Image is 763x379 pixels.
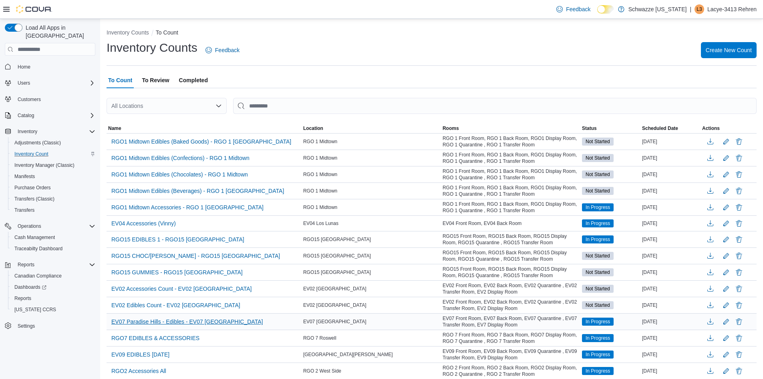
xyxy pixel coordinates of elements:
[586,220,610,227] span: In Progress
[11,305,95,314] span: Washington CCRS
[303,236,371,243] span: RGO15 [GEOGRAPHIC_DATA]
[108,283,255,295] button: EV02 Accessories Count - EV02 [GEOGRAPHIC_DATA]
[702,125,720,132] span: Actions
[11,244,66,253] a: Traceabilty Dashboard
[14,127,95,136] span: Inventory
[640,350,701,359] div: [DATE]
[11,205,38,215] a: Transfers
[107,124,302,133] button: Name
[14,127,40,136] button: Inventory
[8,137,99,148] button: Adjustments (Classic)
[108,168,251,180] button: RGO1 Midtown Edibles (Chocolates) - RGO 1 Midtown
[11,271,95,281] span: Canadian Compliance
[14,111,95,120] span: Catalog
[582,235,614,243] span: In Progress
[707,4,757,14] p: Lacye-3413 Rehren
[11,233,58,242] a: Cash Management
[582,219,614,227] span: In Progress
[233,98,757,114] input: This is a search bar. After typing your query, hit enter to filter the results lower in the page.
[582,334,614,342] span: In Progress
[640,219,701,228] div: [DATE]
[111,187,284,195] span: RGO1 Midtown Edibles (Beverages) - RGO 1 [GEOGRAPHIC_DATA]
[108,185,287,197] button: RGO1 Midtown Edibles (Beverages) - RGO 1 [GEOGRAPHIC_DATA]
[215,46,240,54] span: Feedback
[721,233,731,245] button: Edit count details
[108,72,132,88] span: To Count
[582,318,614,326] span: In Progress
[156,29,178,36] button: To Count
[721,250,731,262] button: Edit count details
[734,268,744,277] button: Delete
[303,253,371,259] span: RGO15 [GEOGRAPHIC_DATA]
[628,4,687,14] p: Schwazze [US_STATE]
[108,217,179,229] button: EV04 Accessories (Vinny)
[582,285,614,293] span: Not Started
[2,221,99,232] button: Operations
[586,334,610,342] span: In Progress
[108,266,246,278] button: RGO15 GUMMIES - RGO15 [GEOGRAPHIC_DATA]
[11,205,95,215] span: Transfers
[582,203,614,211] span: In Progress
[11,183,95,193] span: Purchase Orders
[721,365,731,377] button: Edit count details
[721,316,731,328] button: Edit count details
[640,366,701,376] div: [DATE]
[586,285,610,292] span: Not Started
[14,78,33,88] button: Users
[14,140,61,146] span: Adjustments (Classic)
[108,349,173,361] button: EV09 EDIBLES [DATE]
[11,160,78,170] a: Inventory Manager (Classic)
[582,252,614,260] span: Not Started
[441,264,580,280] div: RGO15 Front Room, RGO15 Back Room, RGO15 Display Room, RGO15 Quarantine , RGO15 Transfer Room
[11,244,95,253] span: Traceabilty Dashboard
[2,77,99,89] button: Users
[11,149,95,159] span: Inventory Count
[14,207,34,213] span: Transfers
[8,293,99,304] button: Reports
[303,138,337,145] span: RGO 1 Midtown
[582,367,614,375] span: In Progress
[586,367,610,375] span: In Progress
[8,205,99,216] button: Transfers
[8,270,99,282] button: Canadian Compliance
[586,204,610,211] span: In Progress
[721,152,731,164] button: Edit count details
[303,171,337,178] span: RGO 1 Midtown
[690,4,691,14] p: |
[8,148,99,160] button: Inventory Count
[441,166,580,182] div: RGO 1 Front Room, RGO 1 Back Room, RGO1 Display Room, RGO 1 Quarantine , RGO 1 Transfer Room
[640,300,701,310] div: [DATE]
[14,234,55,241] span: Cash Management
[202,42,243,58] a: Feedback
[11,194,58,204] a: Transfers (Classic)
[2,320,99,332] button: Settings
[721,332,731,344] button: Edit count details
[640,137,701,146] div: [DATE]
[734,186,744,196] button: Delete
[14,221,95,231] span: Operations
[640,317,701,326] div: [DATE]
[582,187,614,195] span: Not Started
[566,5,590,13] span: Feedback
[441,297,580,313] div: EV02 Front Room, EV02 Back Room, EV02 Quarantine , EV02 Transfer Room, EV2 Display Room
[14,94,95,104] span: Customers
[597,5,614,14] input: Dark Mode
[22,24,95,40] span: Load All Apps in [GEOGRAPHIC_DATA]
[111,301,240,309] span: EV02 Edibles Count - EV02 [GEOGRAPHIC_DATA]
[16,5,52,13] img: Cova
[8,304,99,315] button: [US_STATE] CCRS
[107,40,197,56] h1: Inventory Counts
[111,170,248,178] span: RGO1 Midtown Edibles (Chocolates) - RGO 1 Midtown
[11,282,95,292] span: Dashboards
[441,124,580,133] button: Rooms
[14,284,46,290] span: Dashboards
[111,219,176,227] span: EV04 Accessories (Vinny)
[108,136,294,148] button: RGO1 Midtown Edibles (Baked Goods) - RGO 1 [GEOGRAPHIC_DATA]
[18,96,41,103] span: Customers
[14,306,56,313] span: [US_STATE] CCRS
[441,248,580,264] div: RGO15 Front Room, RGO15 Back Room, RGO15 Display Room, RGO15 Quarantine , RGO15 Transfer Room
[303,220,338,227] span: EV04 Los Lunas
[14,245,62,252] span: Traceabilty Dashboard
[111,367,166,375] span: RGO2 Accessories All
